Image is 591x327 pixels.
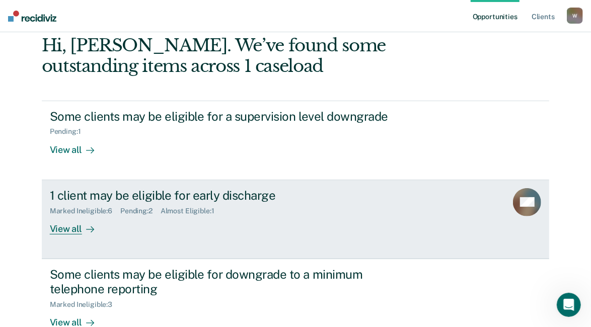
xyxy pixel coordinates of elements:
[50,188,403,203] div: 1 client may be eligible for early discharge
[50,127,89,136] div: Pending : 1
[50,207,120,215] div: Marked Ineligible : 6
[557,293,581,317] iframe: Intercom live chat
[161,207,223,215] div: Almost Eligible : 1
[50,215,106,234] div: View all
[50,136,106,155] div: View all
[42,101,550,180] a: Some clients may be eligible for a supervision level downgradePending:1View all
[567,8,583,24] button: W
[50,109,403,124] div: Some clients may be eligible for a supervision level downgrade
[42,35,448,76] div: Hi, [PERSON_NAME]. We’ve found some outstanding items across 1 caseload
[50,267,403,296] div: Some clients may be eligible for downgrade to a minimum telephone reporting
[8,11,56,22] img: Recidiviz
[120,207,161,215] div: Pending : 2
[50,300,120,309] div: Marked Ineligible : 3
[42,180,550,259] a: 1 client may be eligible for early dischargeMarked Ineligible:6Pending:2Almost Eligible:1View all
